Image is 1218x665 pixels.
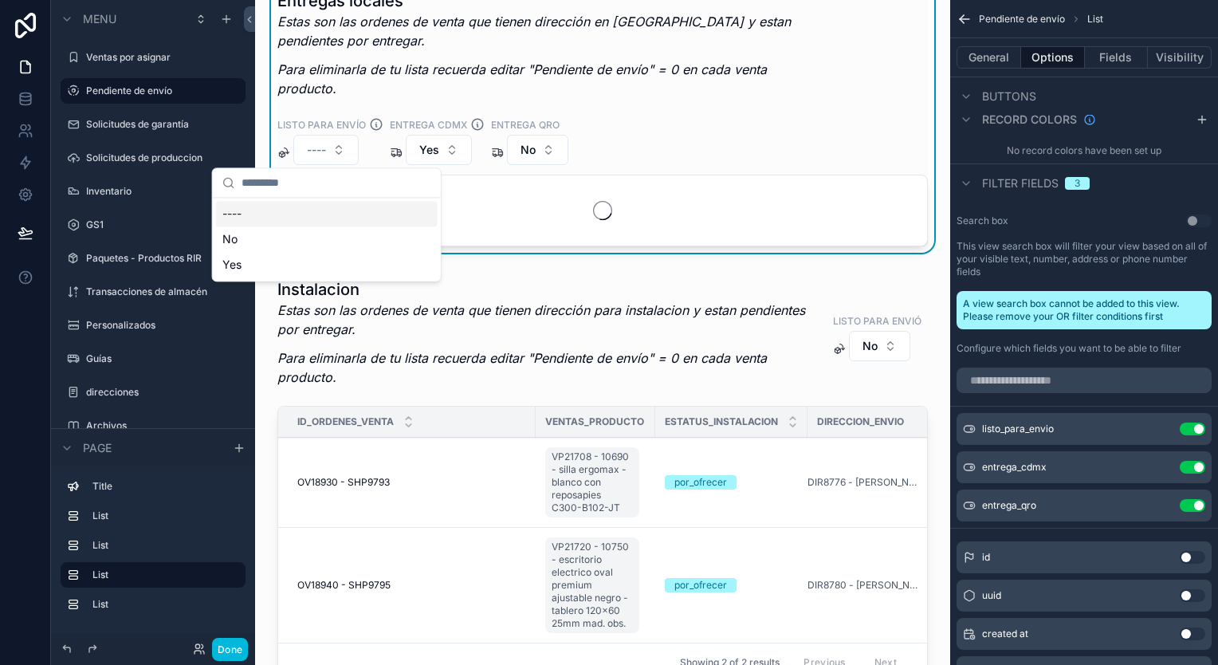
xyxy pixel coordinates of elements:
button: General [957,46,1021,69]
label: Ventas por asignar [86,51,236,64]
label: Personalizados [86,319,236,332]
button: Fields [1085,46,1149,69]
span: uuid [982,589,1001,602]
span: List [1087,13,1103,26]
button: Options [1021,46,1085,69]
label: Solicitudes de garantía [86,118,236,131]
span: Filter fields [982,175,1059,191]
span: listo_para_envio [982,423,1054,435]
span: Direccion_envio [817,415,904,428]
div: ---- [216,201,438,226]
label: List [92,569,233,581]
label: Entrega QRO [491,117,560,132]
button: Select Button [406,135,472,165]
em: Estas son las ordenes de venta que tienen dirección en [GEOGRAPHIC_DATA] y estan pendientes por e... [277,14,791,49]
div: No record colors have been set up [950,138,1218,163]
label: Archivos [86,419,236,432]
div: Yes [216,252,438,277]
div: scrollable content [51,466,255,633]
label: Transacciones de almacén [86,285,236,298]
em: Para eliminarla de tu lista recuerda editar "Pendiente de envío" = 0 en cada venta producto. [277,61,767,96]
span: Menu [83,11,116,27]
label: Paquetes - Productos RIR [86,252,236,265]
label: List [92,598,233,611]
span: Ventas_producto [545,415,644,428]
label: This view search box will filter your view based on all of your visible text, number, address or ... [957,240,1212,278]
label: Solicitudes de produccion [86,151,236,164]
label: Entrega CDMX [390,117,467,132]
span: No [521,142,536,158]
span: Pendiente de envío [979,13,1065,26]
button: Visibility [1148,46,1212,69]
span: Buttons [982,89,1036,104]
button: Select Button [293,135,359,165]
label: Pendiente de envío [86,85,236,97]
span: Id_ordenes_venta [297,415,394,428]
label: List [92,539,233,552]
label: Inventario [86,185,236,198]
label: Guías [86,352,236,365]
label: Configure which fields you want to be able to filter [957,342,1181,355]
button: Done [212,638,248,661]
label: List [92,510,233,522]
span: id [982,551,990,564]
span: created at [982,628,1028,640]
div: Suggestions [213,198,441,281]
span: Page [83,440,112,456]
label: Search box [957,214,1008,227]
div: A view search box cannot be added to this view. Please remove your OR filter conditions first [957,291,1212,329]
div: No [216,226,438,252]
button: Select Button [507,135,568,165]
label: GS1 [86,218,236,231]
label: Listo para envío [277,117,366,132]
span: Estatus_instalacion [665,415,778,428]
span: Yes [419,142,439,158]
span: entrega_cdmx [982,461,1047,474]
label: direcciones [86,386,236,399]
div: 3 [1075,177,1080,190]
span: Record colors [982,112,1077,128]
label: Title [92,480,233,493]
span: ---- [307,142,326,158]
span: entrega_qro [982,499,1036,512]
